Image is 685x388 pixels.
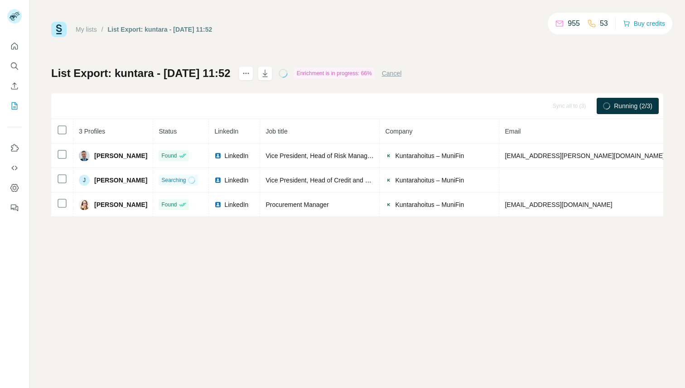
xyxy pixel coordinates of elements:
button: My lists [7,98,22,114]
span: LinkedIn [224,200,248,209]
div: J [79,175,90,186]
span: Running (2/3) [614,101,652,110]
img: company-logo [385,152,392,159]
button: Quick start [7,38,22,54]
span: LinkedIn [224,151,248,160]
button: Enrich CSV [7,78,22,94]
span: Found [161,201,177,209]
img: LinkedIn logo [214,152,222,159]
span: LinkedIn [214,128,238,135]
img: company-logo [385,201,392,208]
span: [EMAIL_ADDRESS][DOMAIN_NAME] [505,201,612,208]
button: Buy credits [623,17,665,30]
span: [PERSON_NAME] [94,200,147,209]
span: 3 Profiles [79,128,105,135]
span: Kuntarahoitus – MuniFin [395,176,464,185]
button: Feedback [7,200,22,216]
span: Searching [161,176,186,184]
span: Kuntarahoitus – MuniFin [395,151,464,160]
li: / [101,25,103,34]
span: LinkedIn [224,176,248,185]
button: Cancel [382,69,402,78]
span: Vice President, Head of Risk Management [265,152,385,159]
button: Search [7,58,22,74]
span: [PERSON_NAME] [94,151,147,160]
span: Vice President, Head of Credit and ESG risks [265,177,393,184]
span: Found [161,152,177,160]
span: Procurement Manager [265,201,328,208]
img: Surfe Logo [51,22,67,37]
a: My lists [76,26,97,33]
span: Job title [265,128,287,135]
img: LinkedIn logo [214,177,222,184]
span: [EMAIL_ADDRESS][PERSON_NAME][DOMAIN_NAME] [505,152,664,159]
img: Avatar [79,150,90,161]
button: Use Surfe API [7,160,22,176]
button: Dashboard [7,180,22,196]
div: List Export: kuntara - [DATE] 11:52 [108,25,212,34]
span: Kuntarahoitus – MuniFin [395,200,464,209]
span: Company [385,128,412,135]
button: actions [239,66,253,81]
span: Status [159,128,177,135]
span: [PERSON_NAME] [94,176,147,185]
div: Enrichment is in progress: 66% [294,68,375,79]
p: 53 [600,18,608,29]
h1: List Export: kuntara - [DATE] 11:52 [51,66,231,81]
button: Use Surfe on LinkedIn [7,140,22,156]
p: 955 [568,18,580,29]
img: company-logo [385,177,392,184]
span: Email [505,128,521,135]
img: Avatar [79,199,90,210]
img: LinkedIn logo [214,201,222,208]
